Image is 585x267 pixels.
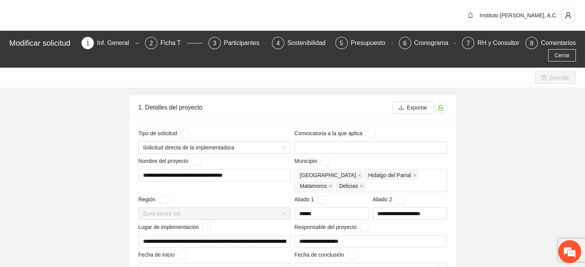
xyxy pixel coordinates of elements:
[295,223,370,232] span: Responsable del proyecto
[561,12,575,19] span: user
[97,37,135,49] div: Inf. General
[158,195,168,204] button: Región
[145,37,202,49] div: 2Ficha T
[297,181,334,191] span: Matamoros
[339,182,358,190] span: Delicias
[340,40,343,46] span: 5
[395,195,405,204] button: Aliado 2
[525,37,576,49] div: 8Comentarios
[82,37,139,49] div: 1Inf. General
[297,171,363,180] span: Chihuahua
[535,71,575,84] button: saveGuardar
[224,37,266,49] div: Participantes
[320,157,330,166] button: Municipio
[548,49,576,61] button: Cerrar
[272,37,329,49] div: 4Sostenibilidad
[373,195,405,204] span: Aliado 2
[360,223,370,232] button: Responsable del proyecto
[360,184,363,188] span: close
[177,250,187,260] button: Fecha de inicio
[467,40,470,46] span: 7
[530,40,533,46] span: 8
[317,195,327,204] button: Aliado 1
[541,37,576,49] div: Comentarios
[335,37,393,49] div: 5Presupuesto
[300,182,327,190] span: Matamoros
[295,157,330,166] span: Municipio
[295,195,327,204] span: Aliado 1
[295,250,357,260] span: Fecha de conclusión
[4,182,147,209] textarea: Escriba su mensaje y pulse “Intro”
[357,173,361,177] span: close
[143,142,286,153] span: Solicitud directa de la implementadora
[180,129,190,138] button: Tipo de solicitud
[365,129,375,138] button: Convocatoria a la que aplica
[368,171,411,179] span: Hidalgo del Parral
[202,223,212,232] button: Lugar de implementación
[138,195,168,204] span: Región
[480,12,557,18] span: Instituto [PERSON_NAME], A.C.
[407,103,427,112] span: Exportar
[138,250,188,260] span: Fecha de inicio
[403,40,407,46] span: 6
[413,173,417,177] span: close
[560,8,576,23] button: user
[126,4,145,22] div: Minimizar ventana de chat en vivo
[398,105,404,111] span: download
[40,39,129,49] div: Chatee con nosotros ahora
[160,37,187,49] div: Ficha T
[435,101,447,114] button: unlock
[138,96,392,118] div: 1. Detalles del proyecto
[45,89,106,166] span: Estamos en línea.
[477,37,532,49] div: RH y Consultores
[138,223,212,232] span: Lugar de implementación
[464,9,477,22] button: bell
[336,181,365,191] span: Delicias
[150,40,153,46] span: 2
[554,51,570,60] span: Cerrar
[347,250,357,260] button: Fecha de conclusión
[295,129,375,138] span: Convocatoria a la que aplica
[414,37,455,49] div: Cronograma
[328,184,332,188] span: close
[351,37,392,49] div: Presupuesto
[276,40,280,46] span: 4
[462,37,519,49] div: 7RH y Consultores
[191,157,201,166] button: Nombre del proyecto
[392,101,433,114] button: downloadExportar
[213,40,216,46] span: 3
[300,171,356,179] span: [GEOGRAPHIC_DATA]
[9,37,77,49] div: Modificar solicitud
[86,40,90,46] span: 1
[143,208,286,219] span: Zona centro sur
[138,157,202,166] span: Nombre del proyecto
[138,129,190,138] span: Tipo de solicitud
[287,37,332,49] div: Sostenibilidad
[208,37,266,49] div: 3Participantes
[399,37,456,49] div: 6Cronograma
[465,12,476,18] span: bell
[365,171,418,180] span: Hidalgo del Parral
[435,104,447,111] span: unlock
